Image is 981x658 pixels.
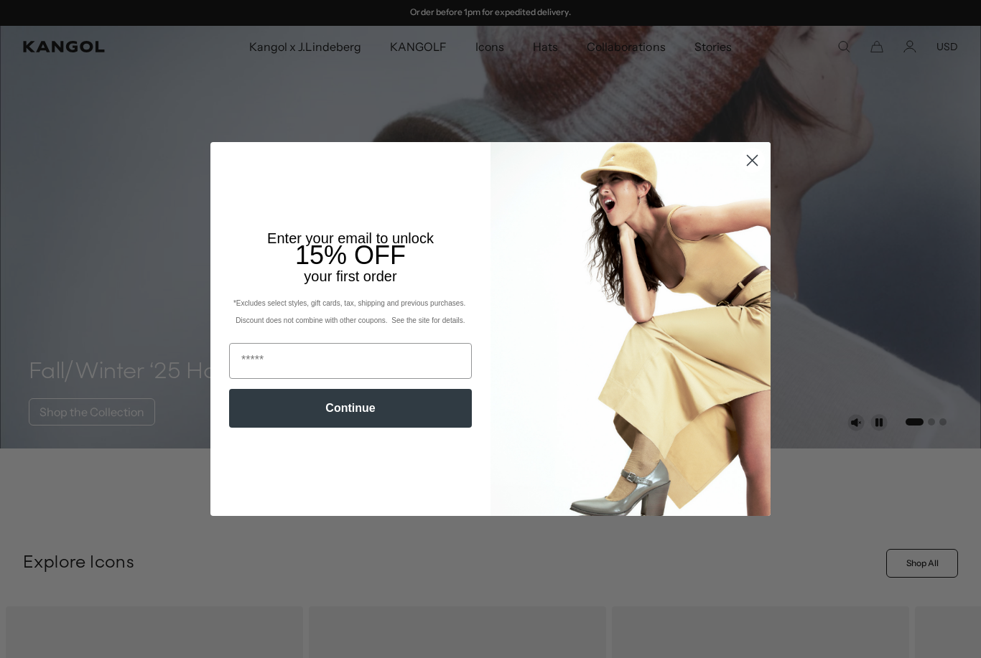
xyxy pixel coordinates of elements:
[490,142,771,515] img: 93be19ad-e773-4382-80b9-c9d740c9197f.jpeg
[229,343,472,379] input: Email
[295,240,406,270] span: 15% OFF
[740,148,765,173] button: Close dialog
[233,299,468,324] span: *Excludes select styles, gift cards, tax, shipping and previous purchases. Discount does not comb...
[267,230,434,246] span: Enter your email to unlock
[229,389,472,428] button: Continue
[304,268,396,284] span: your first order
